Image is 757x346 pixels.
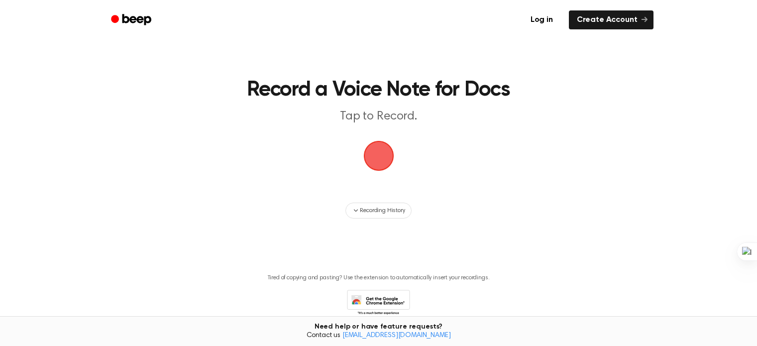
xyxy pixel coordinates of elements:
[342,332,451,339] a: [EMAIL_ADDRESS][DOMAIN_NAME]
[124,80,634,101] h1: Record a Voice Note for Docs
[360,206,405,215] span: Recording History
[188,109,570,125] p: Tap to Record.
[345,203,411,219] button: Recording History
[6,332,751,341] span: Contact us
[521,8,563,31] a: Log in
[364,141,394,171] img: Beep Logo
[268,274,490,282] p: Tired of copying and pasting? Use the extension to automatically insert your recordings.
[569,10,653,29] a: Create Account
[104,10,160,30] a: Beep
